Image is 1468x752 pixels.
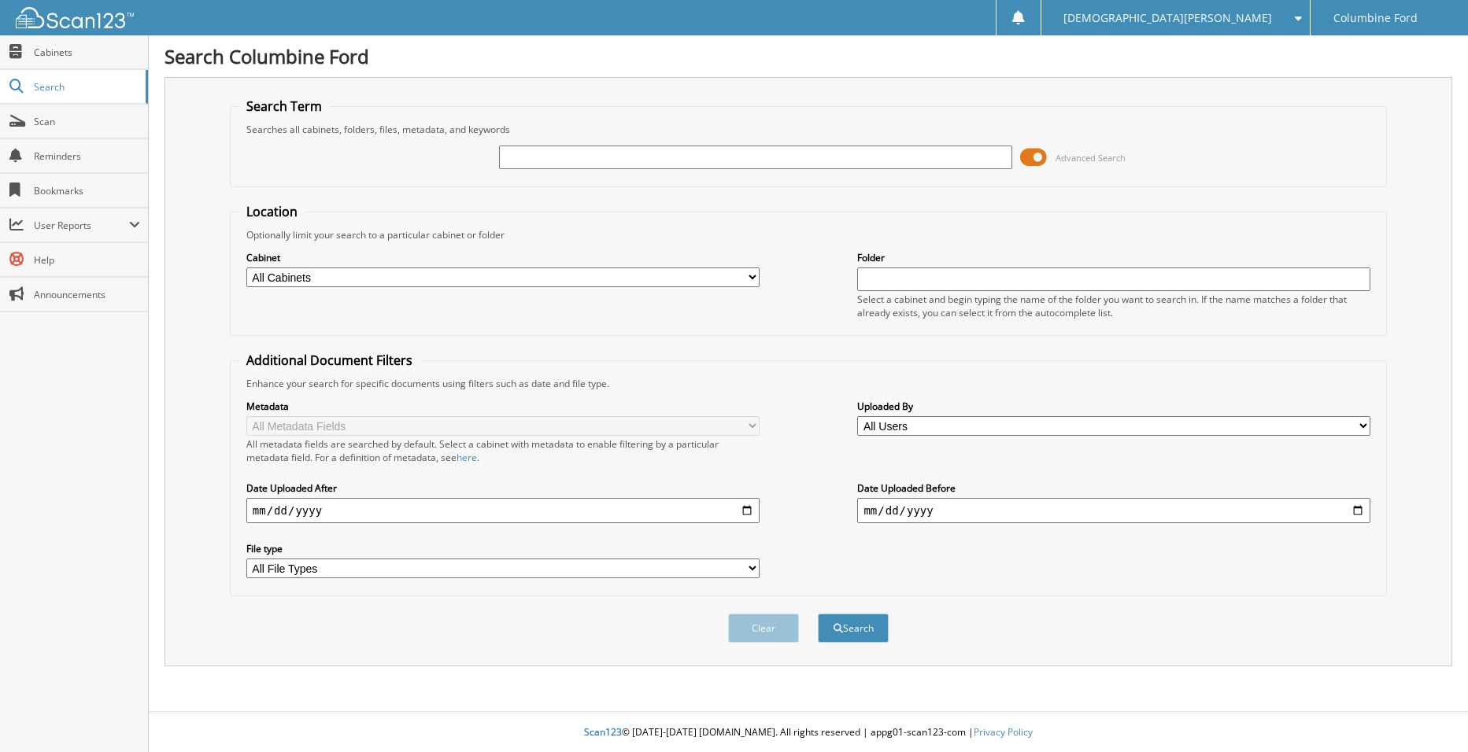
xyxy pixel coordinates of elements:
legend: Additional Document Filters [239,352,420,369]
label: Folder [857,251,1370,264]
legend: Search Term [239,98,330,115]
div: Searches all cabinets, folders, files, metadata, and keywords [239,123,1378,136]
button: Clear [728,614,799,643]
span: Scan123 [584,725,622,739]
label: Metadata [246,400,760,413]
input: start [246,498,760,523]
img: scan123-logo-white.svg [16,7,134,28]
button: Search [818,614,889,643]
label: Date Uploaded After [246,481,760,495]
h1: Search Columbine Ford [165,43,1452,69]
input: end [857,498,1370,523]
label: Uploaded By [857,400,1370,413]
span: Advanced Search [1056,152,1126,164]
div: Select a cabinet and begin typing the name of the folder you want to search in. If the name match... [857,293,1370,319]
div: © [DATE]-[DATE] [DOMAIN_NAME]. All rights reserved | appg01-scan123-com | [149,713,1468,752]
span: Reminders [34,149,140,163]
a: Privacy Policy [974,725,1033,739]
label: File type [246,542,760,555]
div: Optionally limit your search to a particular cabinet or folder [239,228,1378,241]
span: Help [34,253,140,267]
span: Announcements [34,288,140,301]
a: here [457,451,477,464]
label: Date Uploaded Before [857,481,1370,495]
span: Search [34,80,138,94]
legend: Location [239,203,305,220]
span: [DEMOGRAPHIC_DATA][PERSON_NAME] [1063,13,1272,23]
label: Cabinet [246,251,760,264]
span: Cabinets [34,46,140,59]
span: User Reports [34,219,129,232]
div: Enhance your search for specific documents using filters such as date and file type. [239,377,1378,390]
span: Columbine Ford [1333,13,1418,23]
div: All metadata fields are searched by default. Select a cabinet with metadata to enable filtering b... [246,437,760,464]
span: Scan [34,115,140,128]
span: Bookmarks [34,184,140,197]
